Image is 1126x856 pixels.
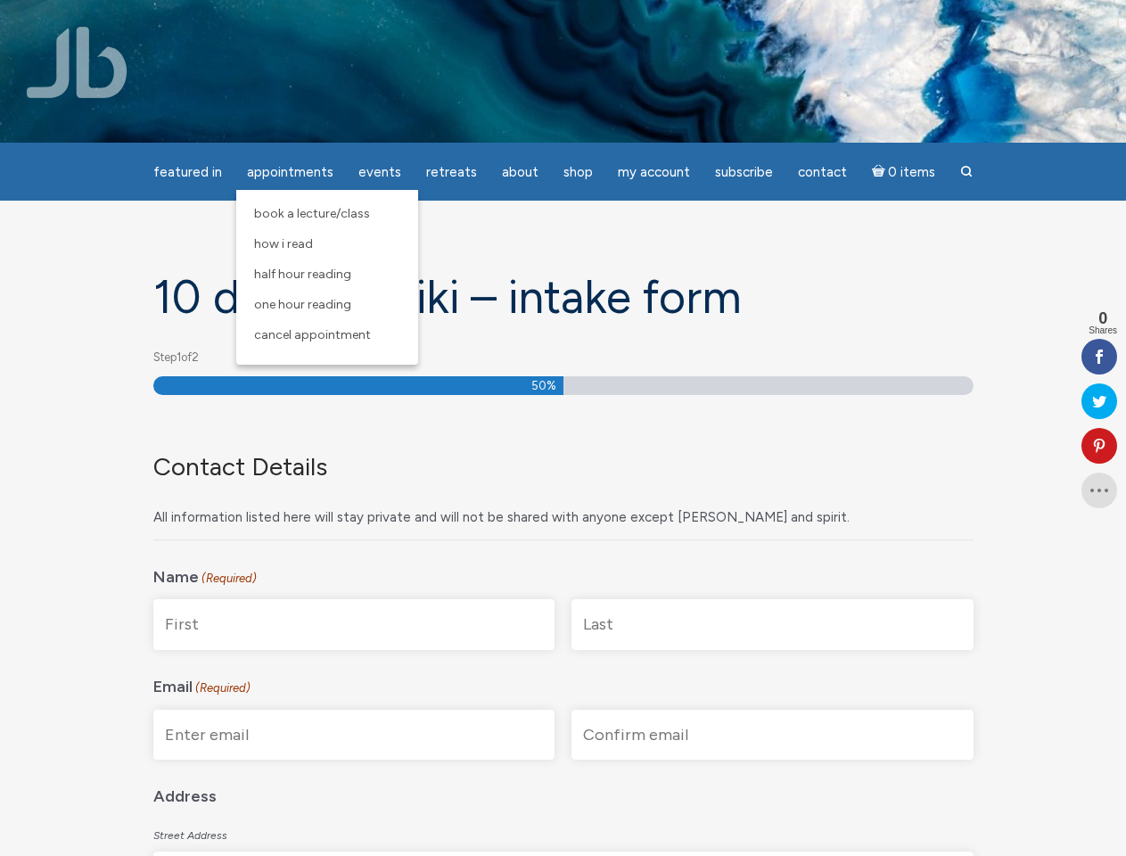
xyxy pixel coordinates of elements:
[153,774,974,811] legend: Address
[798,164,847,180] span: Contact
[715,164,773,180] span: Subscribe
[153,452,959,482] h3: Contact Details
[153,599,555,650] input: First
[348,155,412,190] a: Events
[153,555,974,593] legend: Name
[563,164,593,180] span: Shop
[27,27,127,98] img: Jamie Butler. The Everyday Medium
[153,164,222,180] span: featured in
[153,344,974,372] p: Step of
[177,350,181,364] span: 1
[254,267,351,282] span: Half Hour Reading
[254,236,313,251] span: How I Read
[245,320,409,350] a: Cancel Appointment
[1089,310,1117,326] span: 0
[153,818,974,850] label: Street Address
[245,259,409,290] a: Half Hour Reading
[192,350,199,364] span: 2
[193,675,251,703] span: (Required)
[153,710,555,761] input: Enter email
[618,164,690,180] span: My Account
[607,155,701,190] a: My Account
[245,229,409,259] a: How I Read
[247,164,333,180] span: Appointments
[571,710,974,761] input: Confirm email
[861,153,947,190] a: Cart0 items
[571,599,974,650] input: Last
[888,166,935,179] span: 0 items
[245,290,409,320] a: One Hour Reading
[415,155,488,190] a: Retreats
[153,664,974,703] legend: Email
[491,155,549,190] a: About
[502,164,538,180] span: About
[143,155,233,190] a: featured in
[254,327,371,342] span: Cancel Appointment
[787,155,858,190] a: Contact
[245,199,409,229] a: Book a Lecture/Class
[254,297,351,312] span: One Hour Reading
[1089,326,1117,335] span: Shares
[153,272,974,323] h1: 10 days of Reiki – Intake form
[426,164,477,180] span: Retreats
[704,155,784,190] a: Subscribe
[872,164,889,180] i: Cart
[531,376,556,395] span: 50%
[153,492,959,531] div: All information listed here will stay private and will not be shared with anyone except [PERSON_N...
[358,164,401,180] span: Events
[553,155,604,190] a: Shop
[254,206,370,221] span: Book a Lecture/Class
[236,155,344,190] a: Appointments
[200,565,257,593] span: (Required)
